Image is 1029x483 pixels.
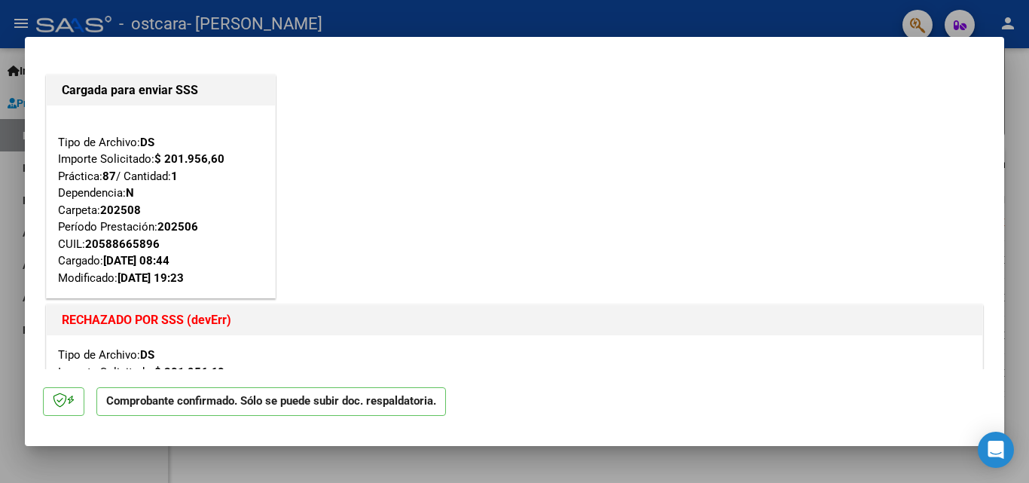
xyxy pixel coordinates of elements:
[154,152,224,166] strong: $ 201.956,60
[171,170,178,183] strong: 1
[126,186,134,200] strong: N
[154,365,224,379] strong: $ 201.956,60
[140,136,154,149] strong: DS
[102,170,116,183] strong: 87
[85,236,160,253] div: 20588665896
[58,117,264,286] div: Tipo de Archivo: Importe Solicitado: Práctica: / Cantidad: Dependencia: Carpeta: Período Prestaci...
[96,387,446,417] p: Comprobante confirmado. Sólo se puede subir doc. respaldatoria.
[157,220,198,234] strong: 202506
[62,81,260,99] h1: Cargada para enviar SSS
[118,271,184,285] strong: [DATE] 19:23
[140,348,154,362] strong: DS
[62,311,967,329] h1: RECHAZADO POR SSS (devErr)
[103,254,169,267] strong: [DATE] 08:44
[58,271,184,285] span: Modificado:
[100,203,141,217] strong: 202508
[978,432,1014,468] div: Open Intercom Messenger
